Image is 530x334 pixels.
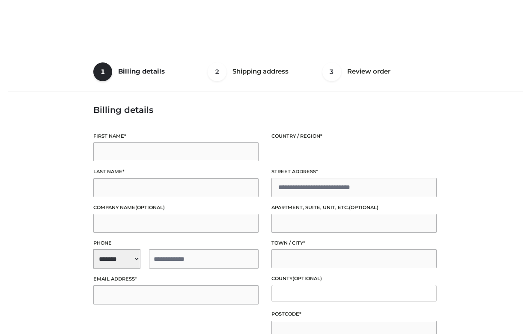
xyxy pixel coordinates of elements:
span: (optional) [292,275,322,281]
span: (optional) [135,204,165,210]
h3: Billing details [93,105,437,115]
label: Postcode [271,310,437,318]
label: First name [93,132,259,140]
label: Company name [93,204,259,212]
label: Country / Region [271,132,437,140]
span: (optional) [349,204,378,210]
label: Email address [93,275,259,283]
label: Street address [271,168,437,176]
label: Last name [93,168,259,176]
label: Apartment, suite, unit, etc. [271,204,437,212]
label: Phone [93,239,259,247]
label: County [271,275,437,283]
label: Town / City [271,239,437,247]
